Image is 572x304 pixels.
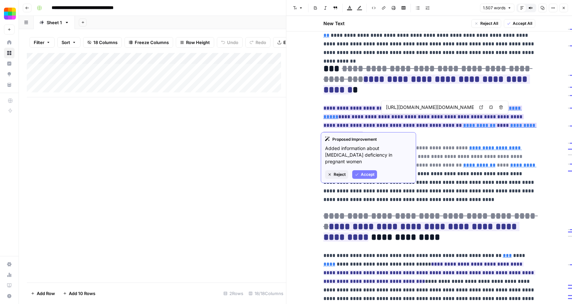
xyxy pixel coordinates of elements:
span: 18 Columns [93,39,118,46]
button: Row Height [176,37,214,48]
button: Accept All [504,19,535,28]
span: Accept All [513,21,532,26]
a: Settings [4,259,15,270]
a: Opportunities [4,69,15,79]
span: Add Row [37,290,55,297]
div: Sheet 1 [47,19,62,26]
a: Insights [4,58,15,69]
a: Sheet 1 [34,16,75,29]
button: Workspace: Smallpdf [4,5,15,22]
a: Usage [4,270,15,280]
span: Accept [361,172,374,177]
button: Redo [245,37,270,48]
div: 2 Rows [221,288,246,299]
span: Row Height [186,39,210,46]
span: Reject [334,172,346,177]
div: 18/18 Columns [246,288,286,299]
button: Add Row [27,288,59,299]
p: Added information about [MEDICAL_DATA] deficiency in pregnant women [325,145,412,165]
h2: New Text [323,20,345,27]
a: Your Data [4,79,15,90]
button: Reject All [471,19,501,28]
span: Undo [227,39,238,46]
span: Add 10 Rows [69,290,95,297]
a: Learning Hub [4,280,15,291]
button: Accept [352,170,377,179]
span: Redo [256,39,266,46]
button: Sort [57,37,80,48]
a: Browse [4,48,15,58]
button: 18 Columns [83,37,122,48]
button: Filter [29,37,55,48]
span: 1.507 words [483,5,505,11]
button: Freeze Columns [124,37,173,48]
button: Add 10 Rows [59,288,99,299]
span: Filter [34,39,44,46]
div: Proposed Improvement [325,136,412,142]
span: Freeze Columns [135,39,169,46]
button: 1.507 words [480,4,514,12]
button: Reject [325,170,348,179]
span: Sort [62,39,70,46]
img: Smallpdf Logo [4,8,16,20]
a: Home [4,37,15,48]
button: Help + Support [4,291,15,301]
span: Reject All [480,21,498,26]
button: Export CSV [273,37,311,48]
button: Undo [217,37,243,48]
